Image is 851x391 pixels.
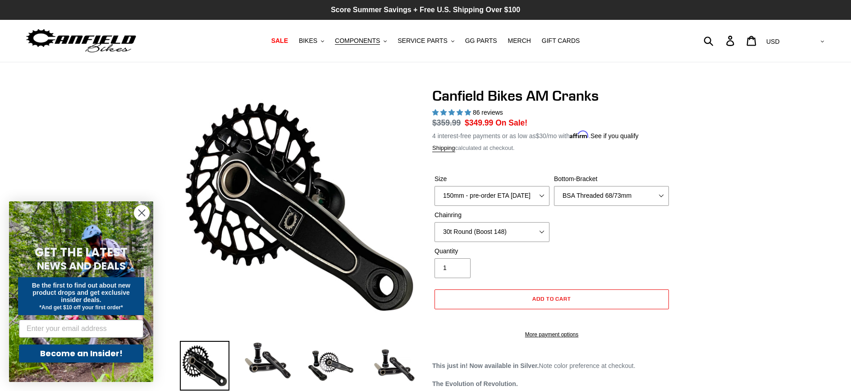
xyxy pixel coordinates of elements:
[243,341,293,381] img: Load image into Gallery viewer, Canfield Cranks
[542,37,580,45] span: GIFT CARDS
[32,282,131,303] span: Be the first to find out about new product drops and get exclusive insider deals.
[435,330,669,339] a: More payment options
[435,174,549,184] label: Size
[37,259,126,273] span: NEWS AND DEALS
[432,144,671,153] div: calculated at checkout.
[473,109,503,116] span: 86 reviews
[432,361,671,371] p: Note color preference at checkout.
[35,244,128,261] span: GET THE LATEST
[435,247,549,256] label: Quantity
[465,118,493,127] span: $349.99
[398,37,447,45] span: SERVICE PARTS
[554,174,669,184] label: Bottom-Bracket
[134,205,150,221] button: Close dialog
[267,35,293,47] a: SALE
[435,289,669,309] button: Add to cart
[432,362,539,369] strong: This just in! Now available in Silver.
[465,37,497,45] span: GG PARTS
[461,35,502,47] a: GG PARTS
[271,37,288,45] span: SALE
[19,344,143,363] button: Become an Insider!
[180,341,229,391] img: Load image into Gallery viewer, Canfield Bikes AM Cranks
[590,132,639,140] a: See if you qualify - Learn more about Affirm Financing (opens in modal)
[393,35,458,47] button: SERVICE PARTS
[435,210,549,220] label: Chainring
[536,132,546,140] span: $30
[39,304,123,311] span: *And get $10 off your first order*
[432,87,671,104] h1: Canfield Bikes AM Cranks
[294,35,329,47] button: BIKES
[330,35,391,47] button: COMPONENTS
[432,118,461,127] s: $359.99
[570,131,589,139] span: Affirm
[503,35,535,47] a: MERCH
[299,37,317,45] span: BIKES
[709,31,732,51] input: Search
[306,341,356,391] img: Load image into Gallery viewer, Canfield Bikes AM Cranks
[432,109,473,116] span: 4.97 stars
[508,37,531,45] span: MERCH
[335,37,380,45] span: COMPONENTS
[369,341,419,391] img: Load image into Gallery viewer, CANFIELD-AM_DH-CRANKS
[532,295,572,302] span: Add to cart
[25,27,137,55] img: Canfield Bikes
[19,320,143,338] input: Enter your email address
[495,117,527,129] span: On Sale!
[432,380,518,387] strong: The Evolution of Revolution.
[537,35,585,47] a: GIFT CARDS
[432,144,455,152] a: Shipping
[432,129,639,141] p: 4 interest-free payments or as low as /mo with .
